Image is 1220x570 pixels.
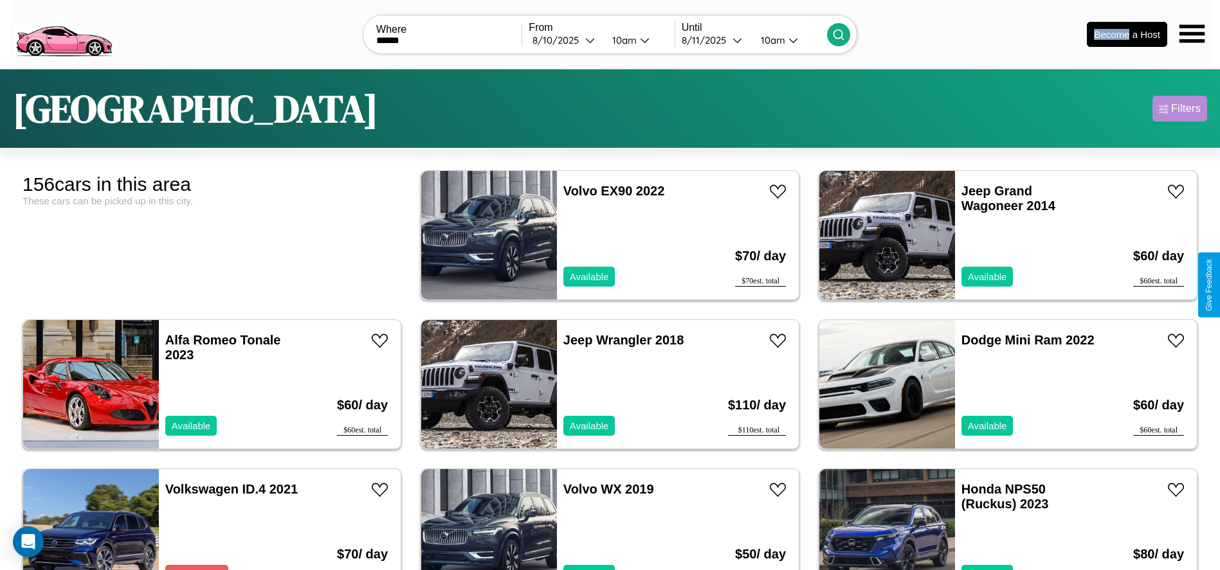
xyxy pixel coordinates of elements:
a: Jeep Wrangler 2018 [563,333,684,347]
div: $ 110 est. total [728,425,786,436]
p: Available [968,417,1007,434]
div: 8 / 11 / 2025 [682,34,733,46]
p: Available [570,417,609,434]
a: Volvo WX 2019 [563,482,654,496]
h3: $ 60 / day [337,385,388,425]
div: 156 cars in this area [23,174,401,195]
img: logo [10,6,118,60]
div: $ 60 est. total [337,425,388,436]
h3: $ 70 / day [735,236,786,276]
h3: $ 60 / day [1133,385,1184,425]
button: 10am [751,33,827,47]
div: 10am [754,34,788,46]
div: 10am [606,34,640,46]
a: Jeep Grand Wagoneer 2014 [961,184,1055,213]
div: $ 60 est. total [1133,425,1184,436]
div: 8 / 10 / 2025 [533,34,585,46]
a: Dodge Mini Ram 2022 [961,333,1095,347]
label: Until [682,22,827,33]
p: Available [968,268,1007,285]
div: Filters [1171,102,1201,115]
button: 8/10/2025 [529,33,601,47]
button: Filters [1152,96,1207,121]
a: Alfa Romeo Tonale 2023 [165,333,281,362]
div: $ 70 est. total [735,276,786,287]
button: 10am [602,33,675,47]
label: Where [376,24,522,35]
div: These cars can be picked up in this city. [23,195,401,206]
h1: [GEOGRAPHIC_DATA] [13,82,378,135]
div: Open Intercom Messenger [13,526,44,557]
p: Available [172,417,211,434]
h3: $ 110 / day [728,385,786,425]
a: Volvo EX90 2022 [563,184,665,198]
div: $ 60 est. total [1133,276,1184,287]
a: Honda NPS50 (Ruckus) 2023 [961,482,1049,511]
button: Become a Host [1087,22,1167,47]
div: Give Feedback [1205,259,1214,311]
a: Volkswagen ID.4 2021 [165,482,298,496]
h3: $ 60 / day [1133,236,1184,276]
p: Available [570,268,609,285]
label: From [529,22,674,33]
